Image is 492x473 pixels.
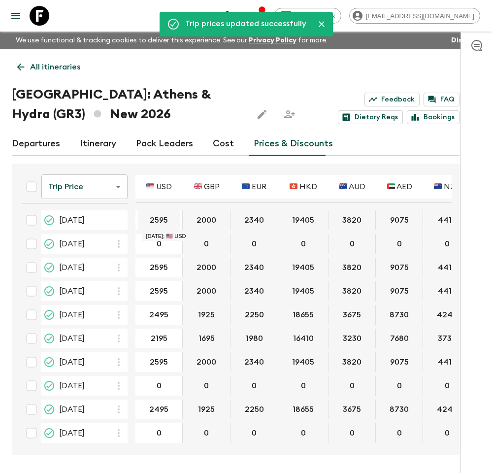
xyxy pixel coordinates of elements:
span: [DATE] [59,356,85,368]
p: We use functional & tracking cookies to deliver this experience. See our for more. [12,32,331,49]
span: [DATE] [59,427,85,439]
p: 🇳🇿 NZD [434,181,461,193]
button: 2595 [138,352,180,372]
svg: On Sale [43,356,55,368]
button: 18655 [281,400,326,419]
button: Edit this itinerary [252,104,272,124]
button: 9075 [378,210,421,230]
button: 2250 [233,400,276,419]
button: 2595 [138,210,180,230]
div: 22 Sep 2026; 🇪🇺 EUR [230,376,278,396]
div: 08 Sep 2026; 🇳🇿 NZD [423,352,472,372]
button: 0 [336,376,368,396]
svg: Proposed [43,333,55,344]
div: 08 Sep 2026; 🇬🇧 GBP [183,352,230,372]
div: 09 Jun 2026; 🇳🇿 NZD [423,281,472,301]
div: 01 Apr 2026; 🇺🇸 USD [135,210,183,230]
button: 4410 [426,352,468,372]
svg: On Sale [43,285,55,297]
div: 26 Aug 2026; 🇭🇰 HKD [278,329,328,348]
button: 0 [191,234,222,254]
div: 01 May 2026; 🇪🇺 EUR [230,234,278,254]
div: 01 May 2026; 🇳🇿 NZD [423,234,472,254]
a: Itinerary [80,132,116,156]
div: 26 Aug 2026; 🇳🇿 NZD [423,329,472,348]
button: 4240 [425,400,469,419]
button: Dismiss [449,34,480,47]
div: 26 Aug 2026; 🇬🇧 GBP [183,329,230,348]
button: search adventures [219,6,238,26]
div: 09 Jun 2026; 🇬🇧 GBP [183,281,230,301]
button: 4410 [426,281,468,301]
button: 0 [238,423,270,443]
button: 3820 [330,352,373,372]
div: 06 Oct 2026; 🇬🇧 GBP [183,400,230,419]
svg: On Sale [43,404,55,415]
div: 03 Jul 2026; 🇳🇿 NZD [423,305,472,325]
div: 22 Sep 2026; 🇳🇿 NZD [423,376,472,396]
span: [DATE] [59,285,85,297]
button: 0 [143,423,175,443]
div: 22 Sep 2026; 🇺🇸 USD [135,376,183,396]
button: 2340 [232,352,276,372]
button: 3730 [426,329,468,348]
button: 0 [288,234,319,254]
div: 08 Sep 2026; 🇦🇪 AED [376,352,423,372]
div: 09 Jun 2026; 🇭🇰 HKD [278,281,328,301]
span: [DATE] [59,380,85,392]
button: 2340 [232,281,276,301]
div: 22 May 2026; 🇭🇰 HKD [278,258,328,277]
div: 06 Oct 2026; 🇺🇸 USD [135,400,183,419]
button: 9075 [378,258,421,277]
div: 08 Sep 2026; 🇺🇸 USD [135,352,183,372]
div: 08 Sep 2026; 🇪🇺 EUR [230,352,278,372]
button: 0 [238,376,270,396]
div: Select all [22,177,41,197]
div: 06 Oct 2026; 🇪🇺 EUR [230,400,278,419]
div: 13 Oct 2026; 🇬🇧 GBP [183,423,230,443]
button: 0 [288,423,319,443]
svg: On Sale [43,214,55,226]
div: 03 Jul 2026; 🇬🇧 GBP [183,305,230,325]
button: 0 [288,376,319,396]
div: 01 Apr 2026; 🇦🇺 AUD [328,210,376,230]
div: 01 Apr 2026; 🇦🇪 AED [376,210,423,230]
button: 0 [384,376,415,396]
p: All itineraries [30,61,80,73]
button: 0 [431,376,463,396]
button: 2250 [233,305,276,325]
span: [EMAIL_ADDRESS][DOMAIN_NAME] [361,12,480,20]
button: 9075 [378,352,421,372]
div: 03 Jul 2026; 🇦🇺 AUD [328,305,376,325]
button: 3820 [330,281,373,301]
div: 01 May 2026; 🇦🇺 AUD [328,234,376,254]
button: 9075 [378,281,421,301]
p: 🇺🇸 USD [146,181,172,193]
svg: On Sale [43,309,55,321]
a: FAQ [424,93,459,106]
button: 0 [431,234,463,254]
p: 🇦🇺 AUD [339,181,365,193]
button: 4240 [425,305,469,325]
div: 06 Oct 2026; 🇦🇺 AUD [328,400,376,419]
div: 01 Apr 2026; 🇬🇧 GBP [183,210,230,230]
button: 3675 [331,400,373,419]
div: 06 Oct 2026; 🇦🇪 AED [376,400,423,419]
a: Give feedback [274,8,341,24]
a: Dietary Reqs [338,110,403,124]
div: Trip prices updated successfully [185,15,306,34]
div: 06 Oct 2026; 🇭🇰 HKD [278,400,328,419]
button: 1980 [234,329,275,348]
div: 01 Apr 2026; 🇳🇿 NZD [423,210,472,230]
button: 3230 [331,329,373,348]
div: [EMAIL_ADDRESS][DOMAIN_NAME] [349,8,480,24]
div: 09 Jun 2026; 🇦🇪 AED [376,281,423,301]
div: 26 Aug 2026; 🇦🇪 AED [376,329,423,348]
div: 22 May 2026; 🇬🇧 GBP [183,258,230,277]
button: 0 [191,423,222,443]
button: 2595 [138,281,180,301]
button: 19405 [280,258,326,277]
a: Bookings [407,110,459,124]
button: 8730 [378,400,421,419]
div: 13 Oct 2026; 🇦🇪 AED [376,423,423,443]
